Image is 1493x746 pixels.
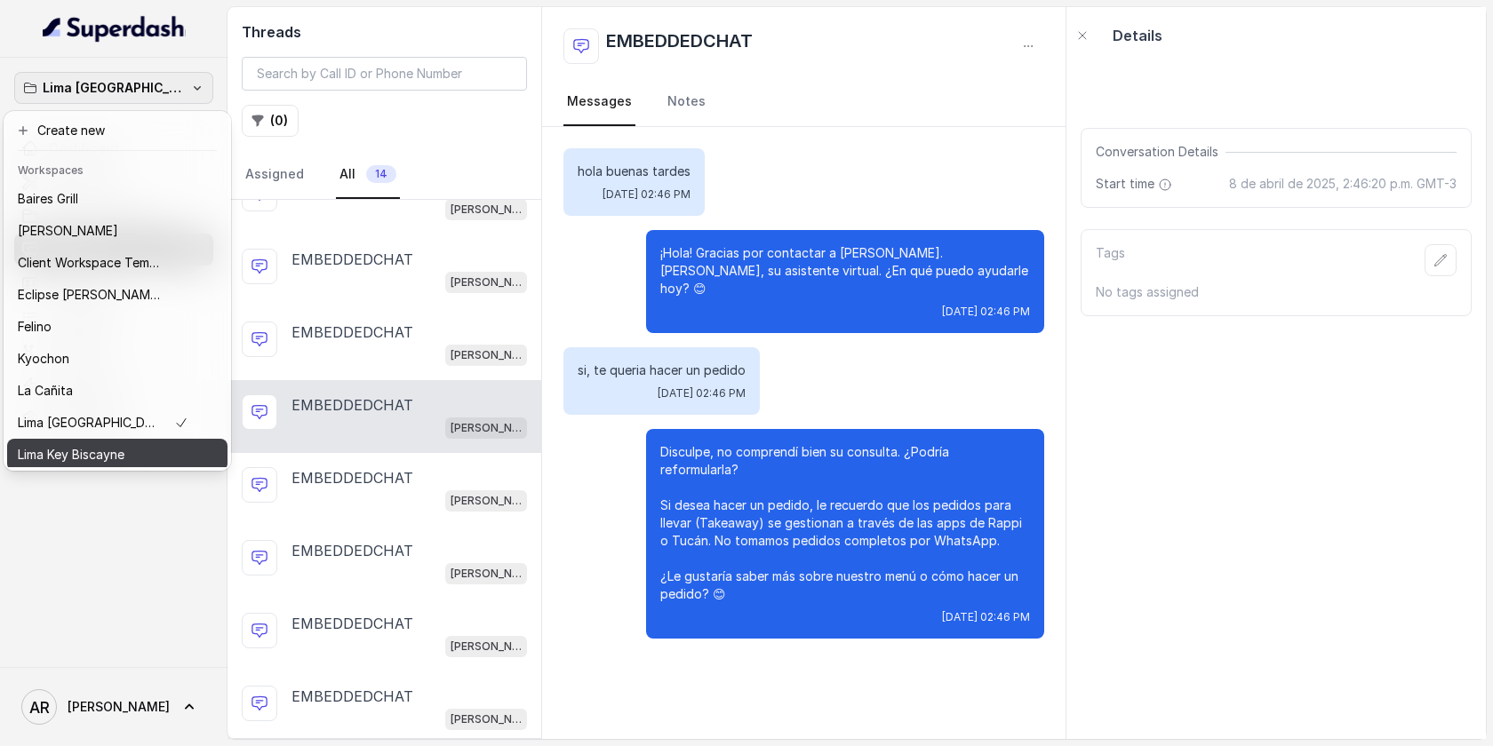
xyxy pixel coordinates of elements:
[18,412,160,433] p: Lima [GEOGRAPHIC_DATA]
[18,188,78,210] p: Baires Grill
[7,155,228,183] header: Workspaces
[18,348,69,369] p: Kyochon
[43,77,185,99] p: Lima [GEOGRAPHIC_DATA]
[14,72,213,104] button: Lima [GEOGRAPHIC_DATA]
[18,220,118,242] p: [PERSON_NAME]
[7,115,228,147] button: Create new
[18,252,160,274] p: Client Workspace Template
[18,380,73,401] p: La Cañita
[18,444,124,465] p: Lima Key Biscayne
[18,316,52,337] p: Felino
[4,111,231,471] div: Lima [GEOGRAPHIC_DATA]
[18,284,160,306] p: Eclipse [PERSON_NAME]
